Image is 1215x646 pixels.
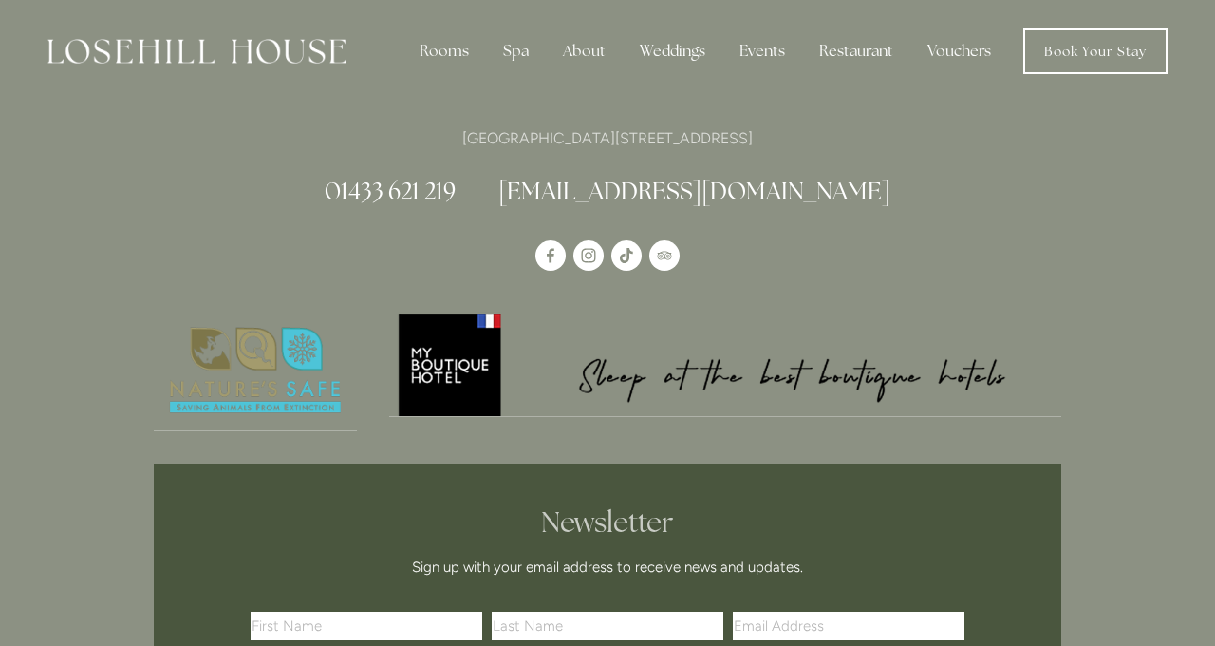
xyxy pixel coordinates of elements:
[47,39,346,64] img: Losehill House
[498,176,890,206] a: [EMAIL_ADDRESS][DOMAIN_NAME]
[535,240,566,271] a: Losehill House Hotel & Spa
[389,311,1062,417] a: My Boutique Hotel - Logo
[154,311,357,430] img: Nature's Safe - Logo
[154,311,357,431] a: Nature's Safe - Logo
[251,612,482,640] input: First Name
[724,32,800,70] div: Events
[733,612,964,640] input: Email Address
[488,32,544,70] div: Spa
[492,612,723,640] input: Last Name
[611,240,642,271] a: TikTok
[404,32,484,70] div: Rooms
[389,311,1062,416] img: My Boutique Hotel - Logo
[1023,28,1168,74] a: Book Your Stay
[257,505,958,540] h2: Newsletter
[325,176,456,206] a: 01433 621 219
[548,32,621,70] div: About
[804,32,908,70] div: Restaurant
[625,32,720,70] div: Weddings
[154,125,1061,151] p: [GEOGRAPHIC_DATA][STREET_ADDRESS]
[912,32,1006,70] a: Vouchers
[257,556,958,579] p: Sign up with your email address to receive news and updates.
[649,240,680,271] a: TripAdvisor
[573,240,604,271] a: Instagram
